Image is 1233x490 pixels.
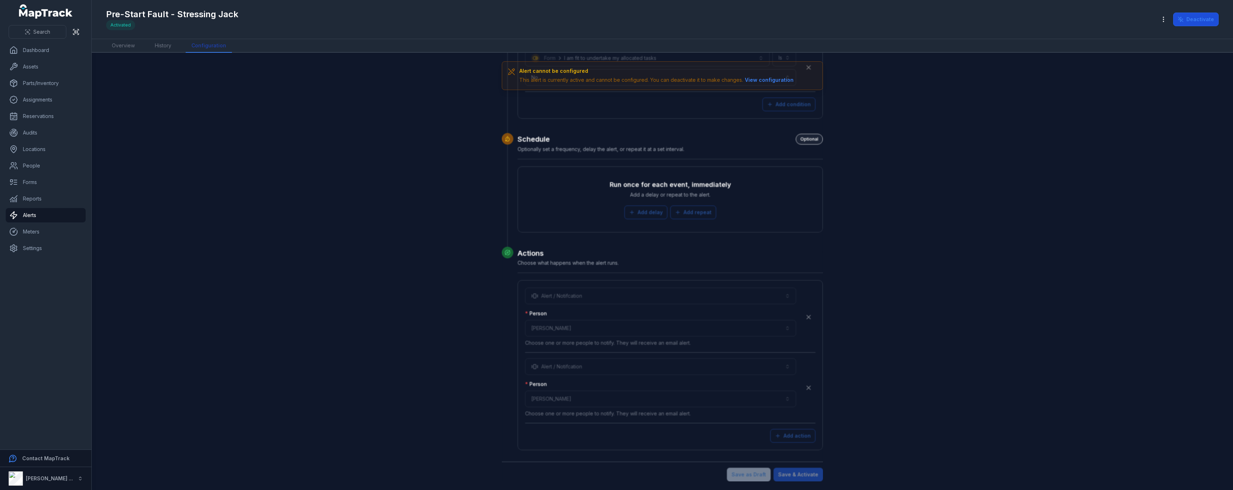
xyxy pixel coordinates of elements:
h3: Alert cannot be configured [519,67,795,75]
a: History [149,39,177,53]
a: Assets [6,60,86,74]
div: Activated [106,20,135,30]
a: Settings [6,241,86,255]
a: Overview [106,39,141,53]
strong: [PERSON_NAME] Group [26,475,85,481]
span: Search [33,28,50,36]
a: People [6,159,86,173]
div: This alert is currently active and cannot be configured. You can deactivate it to make changes. [519,76,795,84]
a: Alerts [6,208,86,222]
a: Dashboard [6,43,86,57]
a: Reservations [6,109,86,123]
a: MapTrack [19,4,73,19]
a: Meters [6,225,86,239]
a: Locations [6,142,86,156]
a: Forms [6,175,86,189]
h1: Pre-Start Fault - Stressing Jack [106,9,238,20]
a: Audits [6,126,86,140]
strong: Contact MapTrack [22,455,70,461]
a: Assignments [6,93,86,107]
button: Deactivate [1173,13,1219,26]
a: Parts/Inventory [6,76,86,90]
a: Reports [6,192,86,206]
a: Configuration [186,39,232,53]
button: View configuration [743,76,795,84]
button: Search [9,25,66,39]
